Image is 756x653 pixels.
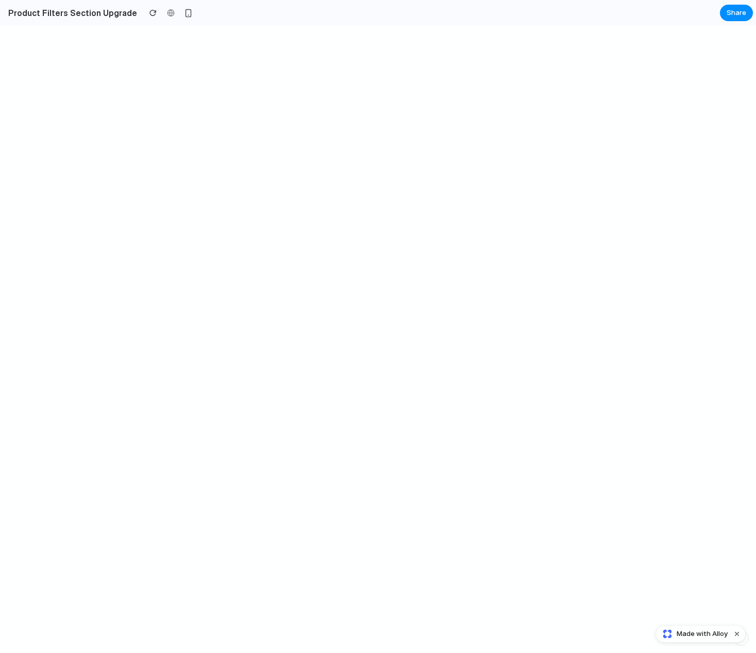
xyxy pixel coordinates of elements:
a: Made with Alloy [656,629,729,639]
span: Share [727,8,746,18]
span: Made with Alloy [677,629,728,639]
button: Share [720,5,753,21]
h2: Product Filters Section Upgrade [4,7,137,19]
button: Dismiss watermark [731,628,743,640]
